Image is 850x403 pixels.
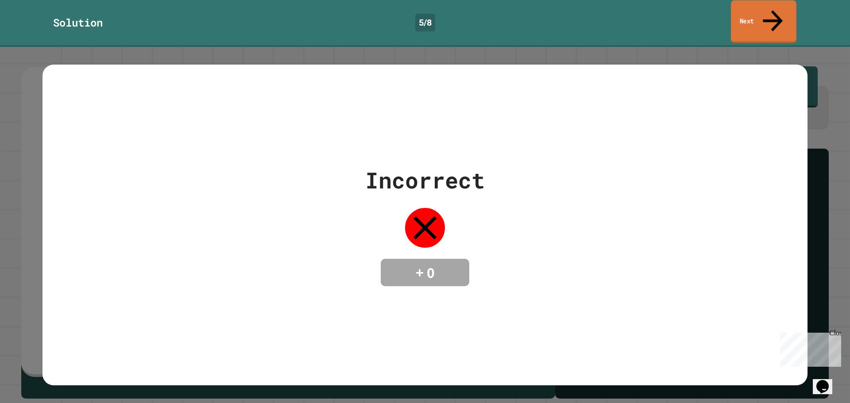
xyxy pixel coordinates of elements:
iframe: chat widget [813,368,841,394]
iframe: chat widget [777,329,841,367]
a: Next [731,0,796,43]
div: Solution [53,15,103,31]
div: Chat with us now!Close [4,4,61,56]
div: Incorrect [365,164,485,197]
div: 5 / 8 [415,14,435,31]
h4: + 0 [390,263,460,282]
